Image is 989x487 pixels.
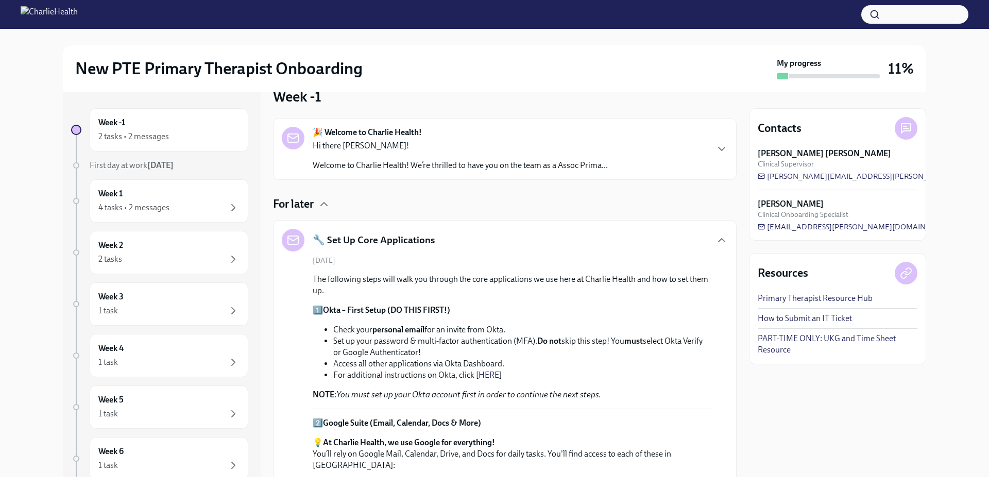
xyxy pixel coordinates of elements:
li: Access all other applications via Okta Dashboard. [333,358,711,370]
a: HERE [479,370,499,380]
a: First day at work[DATE] [71,160,248,171]
div: 1 task [98,305,118,316]
strong: 🎉 Welcome to Charlie Health! [313,127,422,138]
h6: Week 1 [98,188,123,199]
h6: Week -1 [98,117,125,128]
p: The following steps will walk you through the core applications we use here at Charlie Health and... [313,274,711,296]
h6: Week 3 [98,291,124,303]
h4: Contacts [758,121,802,136]
a: Week 51 task [71,385,248,429]
div: For later [273,196,737,212]
strong: NOTE [313,390,334,399]
span: Clinical Onboarding Specialist [758,210,848,220]
h6: Week 5 [98,394,124,406]
a: Week 14 tasks • 2 messages [71,179,248,223]
a: Week 31 task [71,282,248,326]
h3: Week -1 [273,87,321,106]
a: [EMAIL_ADDRESS][PERSON_NAME][DOMAIN_NAME] [758,222,954,232]
img: CharlieHealth [21,6,78,23]
div: 1 task [98,408,118,419]
p: 1️⃣ [313,305,711,316]
strong: [PERSON_NAME] [PERSON_NAME] [758,148,891,159]
div: 2 tasks • 2 messages [98,131,169,142]
span: [DATE] [313,256,335,265]
li: For additional instructions on Okta, click [ ] [333,370,711,381]
a: Week 41 task [71,334,248,377]
a: How to Submit an IT Ticket [758,313,852,324]
strong: [DATE] [147,160,174,170]
p: 💡 You’ll rely on Google Mail, Calendar, Drive, and Docs for daily tasks. You'll find access to ea... [313,437,711,471]
span: Clinical Supervisor [758,159,814,169]
p: Hi there [PERSON_NAME]! [313,140,608,152]
h4: Resources [758,265,808,281]
a: PART-TIME ONLY: UKG and Time Sheet Resource [758,333,917,356]
a: Primary Therapist Resource Hub [758,293,873,304]
p: 2️⃣ [313,417,711,429]
strong: My progress [777,58,821,69]
strong: Okta – First Setup (DO THIS FIRST!) [323,305,450,315]
h6: Week 4 [98,343,124,354]
strong: Google Suite (Email, Calendar, Docs & More) [323,418,481,428]
strong: Do not [537,336,561,346]
strong: personal email [372,325,424,334]
h5: 🔧 Set Up Core Applications [313,233,435,247]
h4: For later [273,196,314,212]
li: Set up your password & multi-factor authentication (MFA). skip this step! You select Okta Verify ... [333,335,711,358]
strong: At Charlie Health, we use Google for everything! [323,438,495,447]
h2: New PTE Primary Therapist Onboarding [75,58,363,79]
strong: must [624,336,643,346]
h3: 11% [888,59,914,78]
a: Week 22 tasks [71,231,248,274]
div: 2 tasks [98,254,122,265]
p: : [313,389,711,400]
div: 4 tasks • 2 messages [98,202,169,213]
h6: Week 6 [98,446,124,457]
p: Welcome to Charlie Health! We’re thrilled to have you on the team as a Assoc Prima... [313,160,608,171]
a: Week -12 tasks • 2 messages [71,108,248,152]
em: You must set up your Okta account first in order to continue the next steps. [336,390,601,399]
h6: Week 2 [98,240,123,251]
div: 1 task [98,460,118,471]
a: Week 61 task [71,437,248,480]
strong: [PERSON_NAME] [758,198,824,210]
div: 1 task [98,357,118,368]
span: First day at work [90,160,174,170]
li: Check your for an invite from Okta. [333,324,711,335]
